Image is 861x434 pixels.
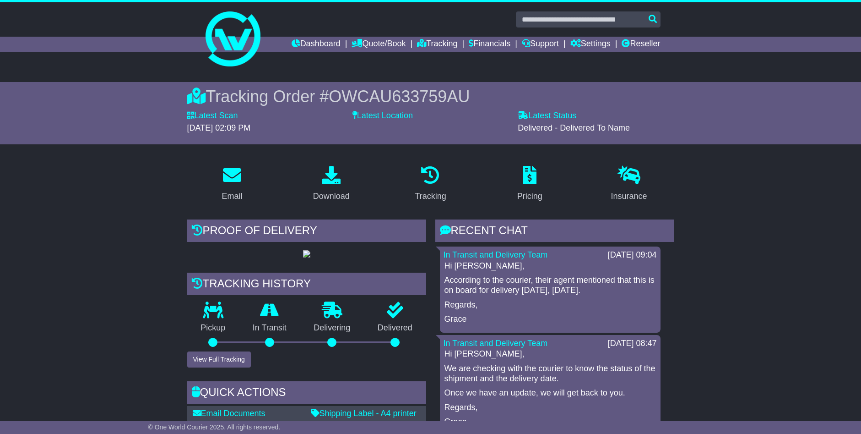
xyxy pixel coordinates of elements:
[329,87,470,106] span: OWCAU633759AU
[222,190,242,203] div: Email
[444,261,656,271] p: Hi [PERSON_NAME],
[352,37,406,52] a: Quote/Book
[444,349,656,359] p: Hi [PERSON_NAME],
[193,409,265,418] a: Email Documents
[444,300,656,310] p: Regards,
[570,37,611,52] a: Settings
[608,339,657,349] div: [DATE] 08:47
[469,37,510,52] a: Financials
[608,250,657,260] div: [DATE] 09:04
[444,364,656,384] p: We are checking with the courier to know the status of the shipment and the delivery date.
[300,323,364,333] p: Delivering
[415,190,446,203] div: Tracking
[313,190,350,203] div: Download
[364,323,426,333] p: Delivered
[303,250,310,258] img: GetPodImage
[187,123,251,132] span: [DATE] 02:09 PM
[511,163,548,206] a: Pricing
[417,37,457,52] a: Tracking
[187,323,239,333] p: Pickup
[307,163,356,206] a: Download
[187,111,238,121] label: Latest Scan
[522,37,559,52] a: Support
[239,323,300,333] p: In Transit
[187,220,426,244] div: Proof of Delivery
[444,314,656,324] p: Grace
[444,339,548,348] a: In Transit and Delivery Team
[444,388,656,398] p: Once we have an update, we will get back to you.
[216,163,248,206] a: Email
[409,163,452,206] a: Tracking
[435,220,674,244] div: RECENT CHAT
[444,250,548,259] a: In Transit and Delivery Team
[518,123,630,132] span: Delivered - Delivered To Name
[352,111,413,121] label: Latest Location
[605,163,653,206] a: Insurance
[611,190,647,203] div: Insurance
[517,190,542,203] div: Pricing
[292,37,341,52] a: Dashboard
[444,275,656,295] p: According to the courier, their agent mentioned that this is on board for delivery [DATE], [DATE].
[444,403,656,413] p: Regards,
[187,352,251,368] button: View Full Tracking
[187,381,426,406] div: Quick Actions
[148,423,281,431] span: © One World Courier 2025. All rights reserved.
[187,273,426,297] div: Tracking history
[187,87,674,106] div: Tracking Order #
[311,409,417,418] a: Shipping Label - A4 printer
[518,111,576,121] label: Latest Status
[622,37,660,52] a: Reseller
[444,417,656,427] p: Grace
